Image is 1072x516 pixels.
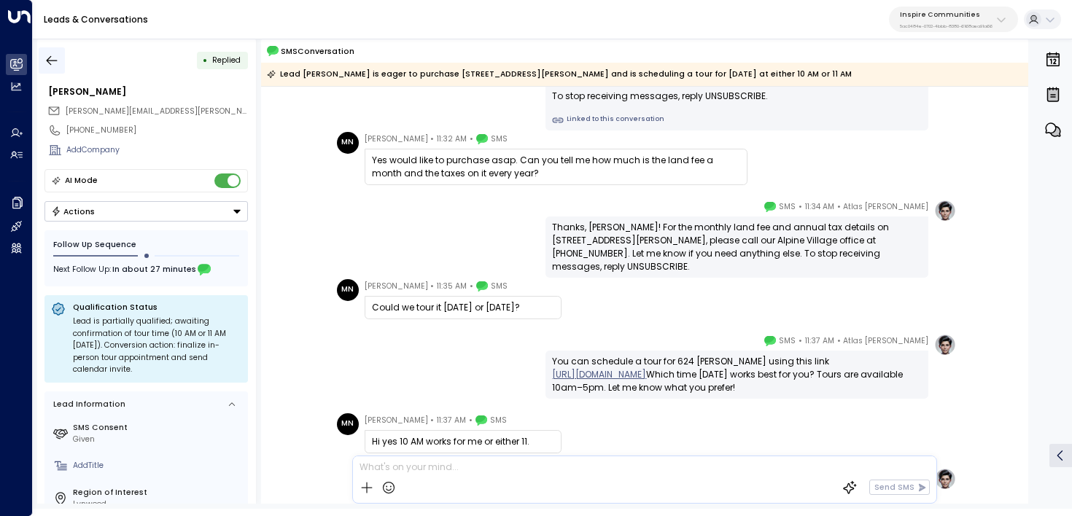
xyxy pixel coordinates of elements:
div: Could we tour it [DATE] or [DATE]? [372,301,554,314]
label: Region of Interest [73,487,244,499]
p: Inspire Communities [900,10,993,19]
span: • [430,279,434,294]
div: Thanks, [PERSON_NAME]! For the monthly land fee and annual tax details on [STREET_ADDRESS][PERSON... [552,221,922,273]
span: SMS [491,132,508,146]
span: newson.melissa@yahoo.com [66,106,248,117]
img: profile-logo.png [934,468,956,490]
p: 5ac0484e-0702-4bbb-8380-6168aea91a66 [900,23,993,29]
span: [PERSON_NAME] [365,132,428,146]
span: SMS [491,279,508,294]
span: • [430,132,434,146]
img: profile-logo.png [934,334,956,356]
div: Follow Up Sequence [53,239,239,251]
div: [PERSON_NAME] [48,85,248,98]
div: [PHONE_NUMBER] [66,125,248,136]
div: MN [337,132,359,154]
div: AI Mode [65,173,98,188]
span: SMS [490,413,507,428]
div: Hi yes 10 AM works for me or either 11. [372,435,554,448]
div: Yes would like to purchase asap. Can you tell me how much is the land fee a month and the taxes o... [372,154,740,180]
span: Replied [212,55,241,66]
span: • [469,413,473,428]
div: Button group with a nested menu [44,201,248,222]
span: Atlas [PERSON_NAME] [843,200,928,214]
div: Given [73,434,244,445]
div: AddCompany [66,144,248,156]
div: Next Follow Up: [53,262,239,278]
span: SMS [779,334,796,348]
div: MN [337,279,359,301]
span: In about 27 minutes [112,262,196,278]
div: MN [337,413,359,435]
span: SMS [779,200,796,214]
span: • [470,132,473,146]
span: • [430,413,434,428]
span: • [470,279,473,294]
img: profile-logo.png [934,200,956,222]
p: Qualification Status [73,302,241,313]
button: Actions [44,201,248,222]
label: SMS Consent [73,422,244,434]
span: [PERSON_NAME] [365,413,428,428]
div: Lynwood [73,499,244,510]
span: 11:37 AM [437,413,466,428]
span: 11:32 AM [437,132,467,146]
div: You can schedule a tour for 624 [PERSON_NAME] using this link Which time [DATE] works best for yo... [552,355,922,394]
span: [PERSON_NAME] [365,279,428,294]
span: [PERSON_NAME][EMAIL_ADDRESS][PERSON_NAME][DOMAIN_NAME] [66,106,325,117]
div: Actions [51,206,96,216]
div: Lead is partially qualified; awaiting confirmation of tour time (10 AM or 11 AM [DATE]). Conversi... [73,316,241,376]
span: Atlas [PERSON_NAME] [843,334,928,348]
span: 11:34 AM [805,200,834,214]
div: AddTitle [73,460,244,472]
span: 11:37 AM [805,334,834,348]
span: • [799,334,802,348]
span: • [837,200,841,214]
button: Inspire Communities5ac0484e-0702-4bbb-8380-6168aea91a66 [889,7,1018,32]
span: • [837,334,841,348]
a: Leads & Conversations [44,13,148,26]
div: Lead Information [50,399,125,410]
div: • [203,50,208,70]
a: [URL][DOMAIN_NAME] [552,368,646,381]
span: SMS Conversation [281,45,354,58]
span: 11:35 AM [437,279,467,294]
div: Lead [PERSON_NAME] is eager to purchase [STREET_ADDRESS][PERSON_NAME] and is scheduling a tour fo... [267,67,852,82]
a: Linked to this conversation [552,114,922,126]
span: • [799,200,802,214]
